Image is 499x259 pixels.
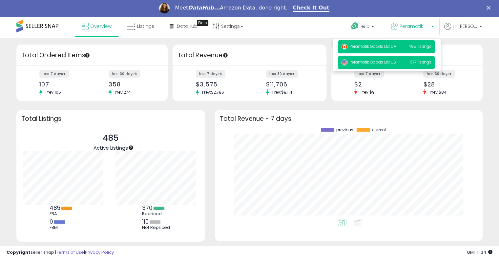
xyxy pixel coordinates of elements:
span: 677 listings [410,59,431,65]
span: previous [336,128,353,132]
span: Prev: $8,114 [269,89,296,95]
b: 485 [50,204,60,212]
div: Tooltip anchor [197,20,208,26]
b: 115 [142,218,149,226]
i: DataHub... [188,5,220,11]
img: usa.png [341,59,348,66]
label: last 30 days [266,70,298,78]
span: DataHub [177,23,198,29]
div: 107 [39,81,87,88]
img: canada.png [341,44,348,50]
span: Active Listings [94,144,128,151]
span: Prev: $9 [357,89,378,95]
i: Get Help [351,22,359,30]
label: last 30 days [109,70,140,78]
b: 370 [142,204,153,212]
b: 0 [50,218,53,226]
a: Help [346,17,381,37]
a: Privacy Policy [85,249,114,255]
span: Peramatik Goods Ltd US [341,59,396,65]
div: Not Repriced [142,225,172,230]
div: $11,706 [266,81,315,88]
div: Tooltip anchor [222,52,228,58]
span: Help [361,24,369,29]
div: Tooltip anchor [128,145,134,151]
span: 2025-09-13 11:34 GMT [467,249,492,255]
span: Hi [PERSON_NAME] [453,23,477,29]
label: last 30 days [423,70,455,78]
a: Listings [122,16,159,36]
div: seller snap | | [7,250,114,256]
div: FBM [50,225,79,230]
h3: Total Listings [21,116,200,121]
div: Meet Amazon Data, done right. [175,5,287,11]
a: Hi [PERSON_NAME] [444,23,482,38]
div: $2 [354,81,402,88]
div: Repriced [142,211,172,216]
span: 485 listings [408,44,431,49]
span: Prev: $2,786 [199,89,227,95]
h3: Total Ordered Items [21,51,163,60]
h3: Total Revenue - 7 days [220,116,478,121]
span: current [372,128,386,132]
a: Peramatik Goods Ltd CA [386,16,439,38]
label: last 7 days [39,70,69,78]
label: last 7 days [196,70,225,78]
span: Peramatik Goods Ltd CA [341,44,396,49]
span: Listings [137,23,154,29]
label: last 7 days [354,70,384,78]
div: $3,575 [196,81,245,88]
a: DataHub [165,16,202,36]
span: Prev: 105 [42,89,64,95]
h3: Total Revenue [177,51,322,60]
p: 485 [94,132,128,144]
strong: Copyright [7,249,31,255]
span: Prev: 274 [112,89,134,95]
div: FBA [50,211,79,216]
a: Overview [77,16,116,36]
div: Tooltip anchor [84,52,90,58]
span: Prev: $84 [426,89,449,95]
a: Check It Out [293,5,329,12]
span: Peramatik Goods Ltd CA [400,23,429,29]
div: 358 [109,81,156,88]
img: Profile image for Georgie [159,3,170,13]
div: Close [487,6,493,10]
div: $28 [423,81,471,88]
a: Terms of Use [56,249,84,255]
span: Overview [90,23,112,29]
a: Settings [208,16,248,36]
